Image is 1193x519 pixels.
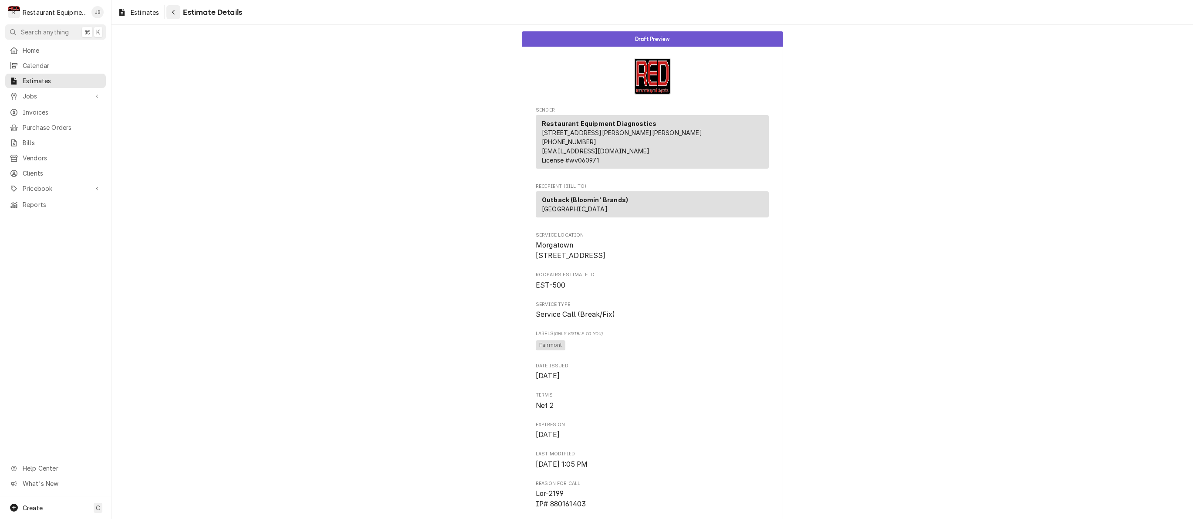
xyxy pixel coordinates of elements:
a: Bills [5,136,106,150]
div: Roopairs Estimate ID [536,271,769,290]
span: Reports [23,200,101,209]
span: Create [23,504,43,512]
span: Purchase Orders [23,123,101,132]
span: Calendar [23,61,101,70]
span: Date Issued [536,371,769,381]
a: [EMAIL_ADDRESS][DOMAIN_NAME] [542,147,649,155]
span: Help Center [23,464,101,473]
span: Sender [536,107,769,114]
a: Go to Pricebook [5,181,106,196]
div: Expires On [536,421,769,440]
a: Go to Jobs [5,89,106,103]
span: [DATE] [536,372,560,380]
span: K [96,27,100,37]
span: Net 2 [536,401,554,410]
span: Terms [536,400,769,411]
span: [STREET_ADDRESS][PERSON_NAME][PERSON_NAME] [542,129,702,136]
div: Sender [536,115,769,172]
div: [object Object] [536,330,769,352]
span: Draft Preview [635,36,669,42]
div: Recipient (Bill To) [536,191,769,221]
div: Last Modified [536,451,769,469]
span: Invoices [23,108,101,117]
a: Go to What's New [5,476,106,491]
span: C [96,503,100,512]
span: Labels [536,330,769,337]
span: Last Modified [536,451,769,458]
span: EST-500 [536,281,565,289]
span: [DATE] [536,431,560,439]
span: Last Modified [536,459,769,470]
span: Pricebook [23,184,88,193]
span: Service Type [536,301,769,308]
a: [PHONE_NUMBER] [542,138,596,146]
div: Estimate Recipient [536,183,769,221]
a: Estimates [5,74,106,88]
span: Estimates [23,76,101,85]
a: Calendar [5,58,106,73]
a: Invoices [5,105,106,119]
div: Date Issued [536,363,769,381]
span: Estimates [131,8,159,17]
span: Service Location [536,240,769,261]
span: [object Object] [536,339,769,352]
button: Navigate back [166,5,180,19]
div: Jaired Brunty's Avatar [91,6,104,18]
a: Home [5,43,106,58]
a: Reports [5,197,106,212]
span: Reason for Call [536,480,769,487]
span: Expires On [536,430,769,440]
span: Recipient (Bill To) [536,183,769,190]
span: Service Call (Break/Fix) [536,310,615,319]
span: Morgatown [STREET_ADDRESS] [536,241,606,260]
div: Restaurant Equipment Diagnostics [23,8,87,17]
a: Purchase Orders [5,120,106,135]
span: Service Type [536,309,769,320]
span: Expires On [536,421,769,428]
div: Terms [536,392,769,410]
span: Search anything [21,27,69,37]
span: Service Location [536,232,769,239]
a: Clients [5,166,106,180]
div: Estimate Sender [536,107,769,173]
span: Bills [23,138,101,147]
span: Estimate Details [180,7,242,18]
div: R [8,6,20,18]
span: License # wv060971 [542,156,599,164]
span: Fairmont [536,340,565,351]
div: JB [91,6,104,18]
div: Service Location [536,232,769,261]
div: Recipient (Bill To) [536,191,769,217]
span: What's New [23,479,101,488]
button: Search anything⌘K [5,24,106,40]
span: (Only Visible to You) [554,331,603,336]
span: Terms [536,392,769,399]
div: Restaurant Equipment Diagnostics's Avatar [8,6,20,18]
a: Go to Help Center [5,461,106,475]
strong: Restaurant Equipment Diagnostics [542,120,656,127]
span: ⌘ [84,27,90,37]
span: [GEOGRAPHIC_DATA] [542,205,608,213]
img: Logo [634,58,671,95]
a: Vendors [5,151,106,165]
span: Roopairs Estimate ID [536,280,769,291]
a: Estimates [114,5,162,20]
span: [DATE] 1:05 PM [536,460,588,468]
span: Jobs [23,92,88,101]
span: Roopairs Estimate ID [536,271,769,278]
div: Sender [536,115,769,169]
span: Clients [23,169,101,178]
span: Date Issued [536,363,769,370]
div: Status [522,31,783,47]
strong: Outback (Bloomin' Brands) [542,196,628,204]
div: Service Type [536,301,769,320]
span: Home [23,46,101,55]
span: Vendors [23,153,101,163]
